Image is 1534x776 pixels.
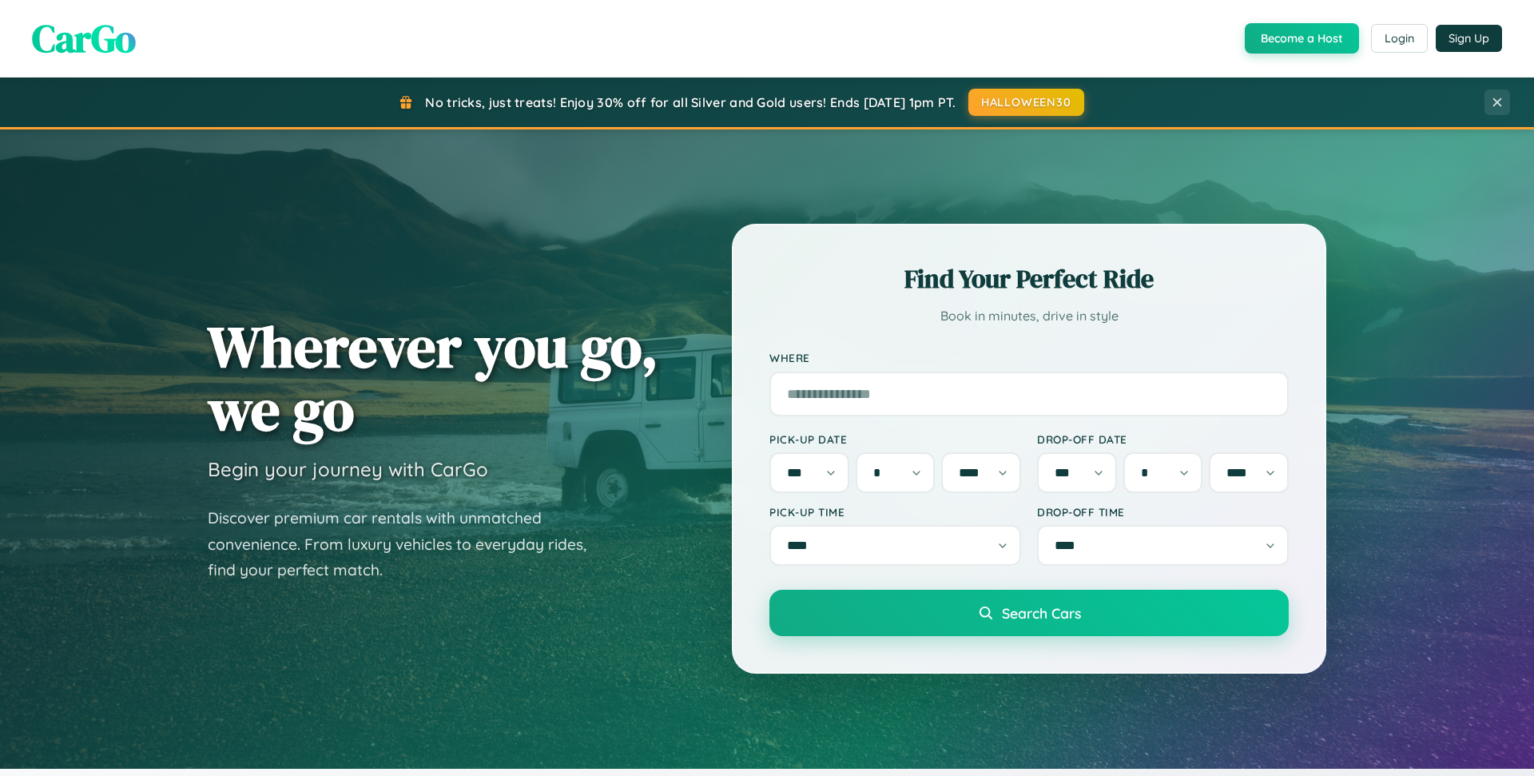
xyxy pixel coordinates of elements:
[769,304,1289,328] p: Book in minutes, drive in style
[425,94,956,110] span: No tricks, just treats! Enjoy 30% off for all Silver and Gold users! Ends [DATE] 1pm PT.
[968,89,1084,116] button: HALLOWEEN30
[208,457,488,481] h3: Begin your journey with CarGo
[769,590,1289,636] button: Search Cars
[208,315,658,441] h1: Wherever you go, we go
[208,505,607,583] p: Discover premium car rentals with unmatched convenience. From luxury vehicles to everyday rides, ...
[1037,505,1289,519] label: Drop-off Time
[1002,604,1081,622] span: Search Cars
[1436,25,1502,52] button: Sign Up
[32,12,136,65] span: CarGo
[1037,432,1289,446] label: Drop-off Date
[769,352,1289,365] label: Where
[1371,24,1428,53] button: Login
[769,505,1021,519] label: Pick-up Time
[1245,23,1359,54] button: Become a Host
[769,432,1021,446] label: Pick-up Date
[769,261,1289,296] h2: Find Your Perfect Ride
